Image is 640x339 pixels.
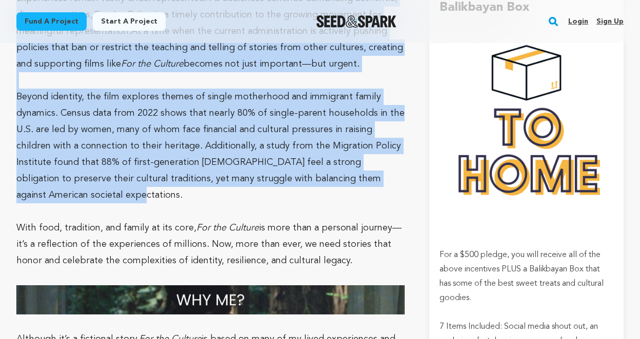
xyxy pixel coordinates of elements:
[121,59,184,69] em: For the Culture
[16,223,402,265] span: is more than a personal journey—it’s a reflection of the experiences of millions. Now, more than ...
[316,15,397,28] img: Seed&Spark Logo Dark Mode
[596,13,624,30] a: Sign up
[16,92,405,200] span: Beyond identity, the film explores themes of single motherhood and immigrant family dynamics. Cen...
[439,248,613,305] p: For a $500 pledge, you will receive all of the above incentives PLUS a Balikbayan Box that has so...
[196,223,259,232] em: For the Culture
[316,15,397,28] a: Seed&Spark Homepage
[93,12,166,31] a: Start a project
[16,12,87,31] a: Fund a project
[16,285,405,314] img: 1745943944-why%20me%20banner.jpg
[439,17,613,240] img: incentive
[16,223,196,232] span: With food, tradition, and family at its core,
[568,13,588,30] a: Login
